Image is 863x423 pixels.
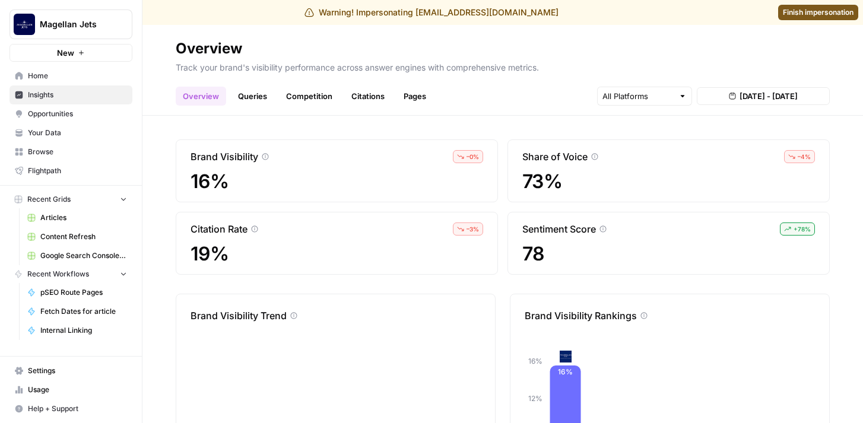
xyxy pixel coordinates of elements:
div: Warning! Impersonating [EMAIL_ADDRESS][DOMAIN_NAME] [304,7,559,18]
span: New [57,47,74,59]
span: Your Data [28,128,127,138]
img: mwu1mlwpd2hfch39zk74ivg7kn47 [560,351,572,362]
span: 78 [522,243,815,265]
a: Queries [231,87,274,106]
a: Opportunities [9,104,132,123]
a: Browse [9,142,132,161]
p: Brand Visibility Rankings [525,308,637,323]
span: Home [28,71,127,81]
span: Recent Grids [27,194,71,205]
input: All Platforms [602,90,674,102]
a: Google Search Console - Library [22,246,132,265]
span: Opportunities [28,109,127,119]
span: Browse [28,147,127,157]
a: pSEO Route Pages [22,283,132,302]
span: – 3 % [467,224,479,234]
button: [DATE] - [DATE] [697,87,830,105]
a: Usage [9,380,132,399]
span: + 78 % [794,224,811,234]
a: Content Refresh [22,227,132,246]
span: Fetch Dates for article [40,306,127,317]
a: Pages [396,87,433,106]
span: [DATE] - [DATE] [740,90,798,102]
p: Citation Rate [191,222,248,236]
a: Settings [9,361,132,380]
tspan: 12% [528,394,542,403]
span: Insights [28,90,127,100]
button: New [9,44,132,62]
a: Flightpath [9,161,132,180]
p: Brand Visibility [191,150,258,164]
button: Help + Support [9,399,132,418]
button: Workspace: Magellan Jets [9,9,132,39]
span: Content Refresh [40,231,127,242]
span: 16% [191,171,483,192]
p: Brand Visibility Trend [191,308,287,323]
span: 73% [522,171,815,192]
a: Insights [9,85,132,104]
span: Google Search Console - Library [40,250,127,261]
p: Share of Voice [522,150,588,164]
span: Internal Linking [40,325,127,336]
span: Help + Support [28,403,127,414]
p: Sentiment Score [522,222,596,236]
a: Internal Linking [22,321,132,340]
text: 16% [558,367,573,376]
span: Usage [28,384,127,395]
a: Competition [279,87,340,106]
span: pSEO Route Pages [40,287,127,298]
span: 19% [191,243,483,265]
span: Finish impersonation [783,7,854,18]
a: Your Data [9,123,132,142]
span: Flightpath [28,166,127,176]
img: Magellan Jets Logo [14,14,35,35]
tspan: 16% [528,357,542,365]
button: Recent Workflows [9,265,132,283]
span: Recent Workflows [27,269,89,279]
a: Home [9,66,132,85]
span: – 4 % [798,152,811,161]
p: Track your brand's visibility performance across answer engines with comprehensive metrics. [176,58,830,74]
a: Citations [344,87,392,106]
a: Fetch Dates for article [22,302,132,321]
span: – 0 % [467,152,479,161]
span: Articles [40,212,127,223]
button: Recent Grids [9,190,132,208]
span: Settings [28,365,127,376]
a: Articles [22,208,132,227]
a: Overview [176,87,226,106]
span: Magellan Jets [40,18,112,30]
a: Finish impersonation [778,5,858,20]
div: Overview [176,39,242,58]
